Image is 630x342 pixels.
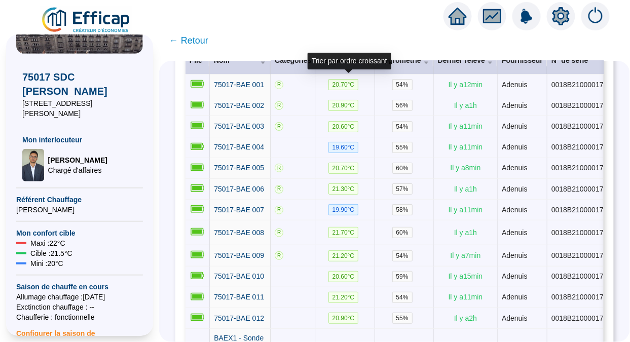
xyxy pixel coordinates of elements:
span: 0018B21000017823 [551,293,615,301]
span: Exctinction chauffage : -- [16,302,143,312]
span: 0018B21000017828 [551,229,615,237]
span: Dernier relevé [438,55,485,66]
span: 54 % [392,292,413,303]
span: Chargé d'affaires [48,165,107,175]
span: R [275,229,283,237]
td: Adenuis [498,179,547,200]
span: Il y a 12 min [449,81,483,89]
td: Adenuis [498,95,547,116]
span: R [275,122,283,131]
span: 0018B21000017825 [551,272,615,280]
span: [PERSON_NAME] [48,155,107,165]
a: 75017-BAE 008 [214,227,264,238]
td: Adenuis [498,116,547,137]
span: 75017-BAE 007 [214,206,264,214]
span: 75017-BAE 002 [214,101,264,109]
td: Adenuis [498,74,547,95]
span: 59 % [392,271,413,282]
span: Hygrométrie [379,55,421,66]
span: Il y a 11 min [449,143,483,151]
span: Nom [214,55,258,66]
span: Il y a 1 h [454,101,477,109]
span: 0018B21000017827 [551,251,615,259]
span: Il y a 8 min [451,164,481,172]
span: 20.90 °C [328,313,359,324]
span: Il y a 15 min [449,272,483,280]
span: 75017-BAE 005 [214,164,264,172]
a: 75017-BAE 002 [214,100,264,111]
td: Adenuis [498,245,547,266]
span: 19.60 °C [328,142,359,153]
a: 75017-BAE 005 [214,163,264,173]
span: R [275,206,283,214]
span: 75017-BAE 008 [214,229,264,237]
span: Il y a 11 min [449,122,483,130]
span: 19.90 °C [328,204,359,215]
span: 21.20 °C [328,250,359,261]
span: 54 % [392,121,413,132]
span: R [275,164,283,172]
span: 60 % [392,227,413,238]
span: Maxi : 22 °C [30,238,65,248]
td: Adenuis [498,220,547,245]
span: Il y a 2 h [454,314,477,322]
th: Fournisseur [498,47,547,74]
span: setting [552,7,570,25]
span: 0018B21000017830 [551,101,615,109]
span: 0018B2100001782B [551,185,616,193]
div: Trier par ordre croissant [308,53,391,69]
span: [PERSON_NAME] [16,205,143,215]
span: 75017-BAE 003 [214,122,264,130]
span: Il y a 7 min [451,251,481,259]
span: 75017-BAE 009 [214,251,264,259]
span: 20.60 °C [328,121,359,132]
a: 75017-BAE 003 [214,121,264,132]
a: 75017-BAE 009 [214,250,264,261]
span: 57 % [392,183,413,195]
td: Adenuis [498,158,547,179]
span: Mon confort cible [16,228,143,238]
th: Dernier relevé [434,47,498,74]
a: 75017-BAE 006 [214,184,264,195]
span: 56 % [392,100,413,111]
span: 0018B21000017820 [551,314,615,322]
span: 21.20 °C [328,292,359,303]
th: N° de série [547,47,621,74]
span: Saison de chauffe en cours [16,282,143,292]
span: 20.70 °C [328,163,359,174]
a: 75017-BAE 010 [214,271,264,282]
span: 21.70 °C [328,227,359,238]
th: Catégories [271,47,316,74]
span: R [275,101,283,110]
span: R [275,251,283,260]
span: 75017-BAE 012 [214,314,264,322]
span: 60 % [392,163,413,174]
span: home [449,7,467,25]
img: alerts [581,2,610,30]
td: Adenuis [498,200,547,220]
th: Hygrométrie [375,47,433,74]
span: 75017 SDC [PERSON_NAME] [22,70,137,98]
span: 0018B2100001782F [551,122,616,130]
span: 75017-BAE 004 [214,143,264,151]
span: 75017-BAE 006 [214,185,264,193]
img: efficap energie logo [41,6,132,34]
td: Adenuis [498,137,547,158]
th: Nom [210,47,271,74]
span: 55 % [392,142,413,153]
span: 54 % [392,79,413,90]
span: 20.90 °C [328,100,359,111]
span: 0018B21000017831 [551,81,615,89]
span: Il y a 1 h [454,185,477,193]
span: 75017-BAE 001 [214,81,264,89]
a: 75017-BAE 001 [214,80,264,90]
span: 0018B2100001782D [551,143,616,151]
span: 0018B2100001782C [551,164,616,172]
span: Il y a 1 h [454,229,477,237]
span: Mini : 20 °C [30,258,63,269]
span: 75017-BAE 010 [214,272,264,280]
span: 20.60 °C [328,271,359,282]
span: 20.70 °C [328,79,359,90]
span: 54 % [392,250,413,261]
span: Il y a 11 min [449,293,483,301]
